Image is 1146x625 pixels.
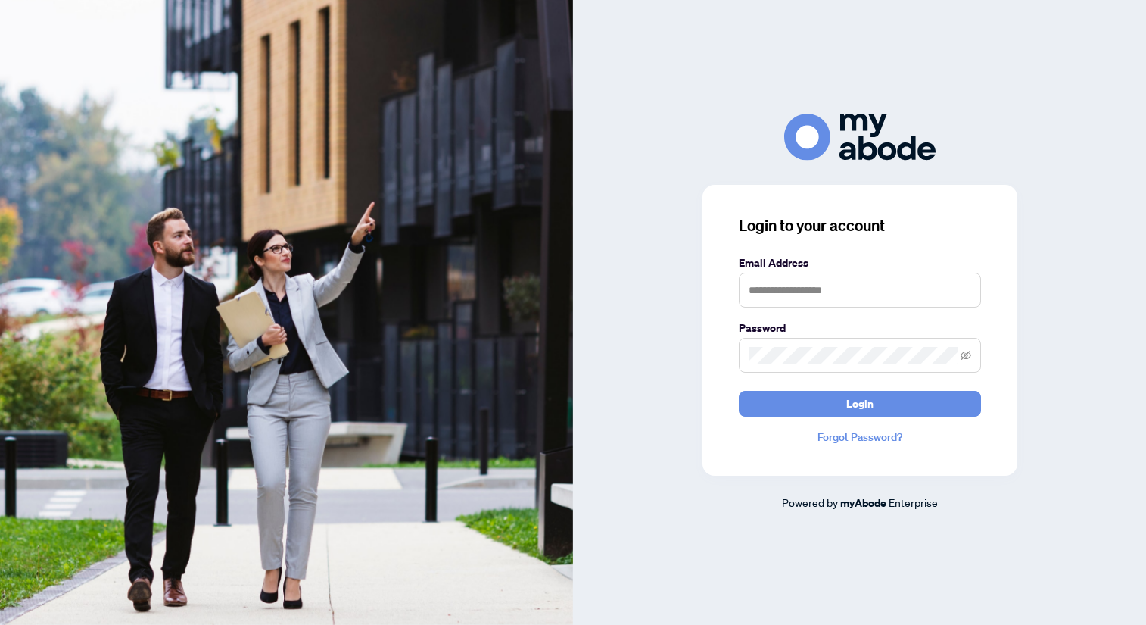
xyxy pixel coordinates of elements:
[889,495,938,509] span: Enterprise
[840,495,886,511] a: myAbode
[739,215,981,236] h3: Login to your account
[739,391,981,417] button: Login
[739,429,981,445] a: Forgot Password?
[739,320,981,336] label: Password
[784,114,936,160] img: ma-logo
[961,350,971,361] span: eye-invisible
[846,392,874,416] span: Login
[739,255,981,271] label: Email Address
[782,495,838,509] span: Powered by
